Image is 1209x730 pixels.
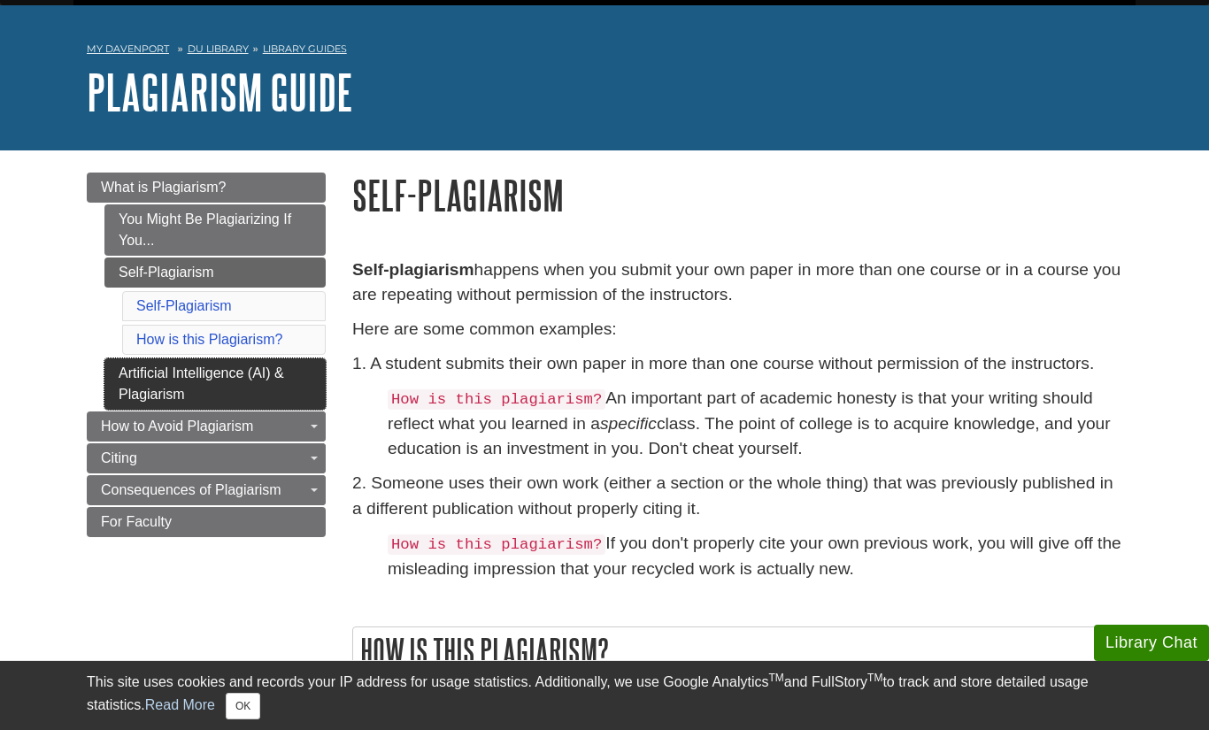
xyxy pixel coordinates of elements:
[867,672,882,684] sup: TM
[352,257,1122,309] p: happens when you submit your own paper in more than one course or in a course you are repeating w...
[87,173,326,203] a: What is Plagiarism?
[145,697,215,712] a: Read More
[101,180,226,195] span: What is Plagiarism?
[104,204,326,256] a: You Might Be Plagiarizing If You...
[388,534,605,555] code: How is this plagiarism?
[188,42,249,55] a: DU Library
[104,358,326,410] a: Artificial Intelligence (AI) & Plagiarism
[87,672,1122,719] div: This site uses cookies and records your IP address for usage statistics. Additionally, we use Goo...
[87,37,1122,65] nav: breadcrumb
[352,173,1122,218] h1: Self-Plagiarism
[87,475,326,505] a: Consequences of Plagiarism
[388,389,605,410] code: How is this plagiarism?
[87,443,326,473] a: Citing
[87,411,326,442] a: How to Avoid Plagiarism
[87,42,169,57] a: My Davenport
[352,317,1122,342] p: Here are some common examples:
[226,693,260,719] button: Close
[388,531,1122,582] p: If you don't properly cite your own previous work, you will give off the misleading impression th...
[1094,625,1209,661] button: Library Chat
[87,507,326,537] a: For Faculty
[101,482,281,497] span: Consequences of Plagiarism
[352,260,474,279] strong: Self-plagiarism
[136,332,282,347] a: How is this Plagiarism?
[87,65,353,119] a: Plagiarism Guide
[388,386,1122,463] p: An important part of academic honesty is that your writing should reflect what you learned in a c...
[600,414,657,433] em: specific
[136,298,232,313] a: Self-Plagiarism
[101,419,253,434] span: How to Avoid Plagiarism
[101,514,172,529] span: For Faculty
[352,351,1122,377] p: 1. A student submits their own paper in more than one course without permission of the instructors.
[263,42,347,55] a: Library Guides
[101,450,137,465] span: Citing
[352,471,1122,522] p: 2. Someone uses their own work (either a section or the whole thing) that was previously publishe...
[104,257,326,288] a: Self-Plagiarism
[353,627,1121,674] h2: How is this Plagiarism?
[87,173,326,537] div: Guide Page Menu
[768,672,783,684] sup: TM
